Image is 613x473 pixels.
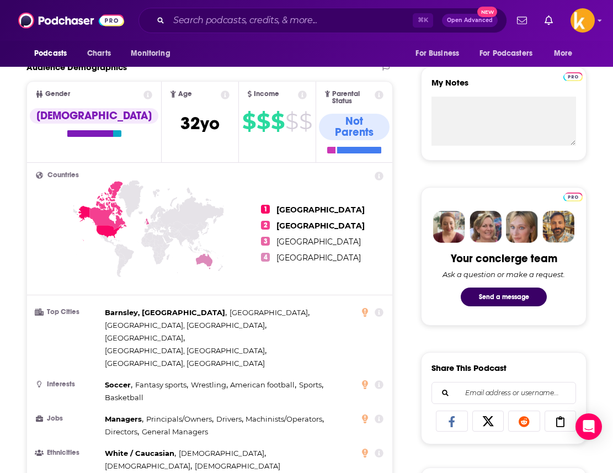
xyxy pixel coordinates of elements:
span: [GEOGRAPHIC_DATA], [GEOGRAPHIC_DATA] [105,346,265,355]
img: Jules Profile [506,211,538,243]
div: Open Intercom Messenger [575,413,602,440]
span: , [135,379,188,391]
span: [GEOGRAPHIC_DATA] [276,253,361,263]
span: Monitoring [131,46,170,61]
span: [GEOGRAPHIC_DATA] [276,237,361,247]
a: Share on Reddit [508,411,540,432]
span: Sports [299,380,322,389]
span: , [216,413,243,426]
span: , [105,379,132,391]
span: Countries [47,172,79,179]
img: Podchaser Pro [563,72,583,81]
span: , [105,344,266,357]
span: Machinists/Operators [246,414,322,423]
span: 32 yo [180,113,220,134]
span: , [191,379,228,391]
input: Email address or username... [441,382,567,403]
button: open menu [546,43,587,64]
span: Gender [45,91,70,98]
h3: Share This Podcast [431,363,507,373]
a: Pro website [563,191,583,201]
span: [GEOGRAPHIC_DATA] [276,221,365,231]
div: Your concierge team [451,252,557,265]
span: New [477,7,497,17]
input: Search podcasts, credits, & more... [169,12,413,29]
span: Fantasy sports [135,380,186,389]
h3: Top Cities [36,309,100,316]
h3: Jobs [36,415,100,422]
span: Managers [105,414,142,423]
span: White / Caucasian [105,449,174,458]
span: [DEMOGRAPHIC_DATA] [179,449,264,458]
button: open menu [472,43,548,64]
a: Share on X/Twitter [472,411,504,432]
span: General Managers [142,427,208,436]
img: Sydney Profile [433,211,465,243]
img: Barbara Profile [470,211,502,243]
span: [GEOGRAPHIC_DATA] [105,333,183,342]
span: Income [254,91,279,98]
span: Barnsley, [GEOGRAPHIC_DATA] [105,308,225,317]
img: User Profile [571,8,595,33]
a: Pro website [563,71,583,81]
h3: Interests [36,381,100,388]
img: Jon Profile [542,211,574,243]
div: Search podcasts, credits, & more... [138,8,507,33]
span: , [230,379,296,391]
h3: Ethnicities [36,449,100,456]
span: , [105,306,227,319]
span: , [146,413,214,426]
span: , [105,460,192,472]
div: Not Parents [319,114,390,140]
span: Soccer [105,380,131,389]
span: Parental Status [332,91,373,105]
a: Copy Link [545,411,577,432]
span: $ [271,113,284,130]
span: Podcasts [34,46,67,61]
span: Logged in as sshawan [571,8,595,33]
span: $ [299,113,312,130]
span: [GEOGRAPHIC_DATA] [276,205,365,215]
a: Charts [80,43,118,64]
span: Charts [87,46,111,61]
span: [GEOGRAPHIC_DATA] [230,308,308,317]
span: , [230,306,310,319]
span: [DEMOGRAPHIC_DATA] [195,461,280,470]
button: Send a message [461,288,547,306]
span: $ [257,113,270,130]
span: , [105,413,143,426]
button: Show profile menu [571,8,595,33]
span: , [299,379,323,391]
span: 1 [261,205,270,214]
span: $ [242,113,255,130]
h2: Audience Demographics [26,62,127,72]
span: , [105,319,266,332]
span: Directors [105,427,137,436]
span: , [105,447,176,460]
span: Wrestling [191,380,226,389]
span: , [179,447,266,460]
button: Open AdvancedNew [442,14,498,27]
span: , [105,426,139,438]
span: Principals/Owners [146,414,212,423]
span: Basketball [105,393,143,402]
span: Open Advanced [447,18,493,23]
span: , [246,413,324,426]
img: Podchaser - Follow, Share and Rate Podcasts [18,10,124,31]
span: [GEOGRAPHIC_DATA], [GEOGRAPHIC_DATA] [105,321,265,329]
img: Podchaser Pro [563,193,583,201]
span: 4 [261,253,270,262]
span: , [105,332,185,344]
span: More [554,46,573,61]
div: [DEMOGRAPHIC_DATA] [30,108,158,124]
span: American football [230,380,295,389]
button: open menu [123,43,184,64]
span: For Podcasters [479,46,532,61]
a: Share on Facebook [436,411,468,432]
label: My Notes [431,77,576,97]
span: $ [285,113,298,130]
button: open menu [408,43,473,64]
button: open menu [26,43,81,64]
span: Age [178,91,192,98]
